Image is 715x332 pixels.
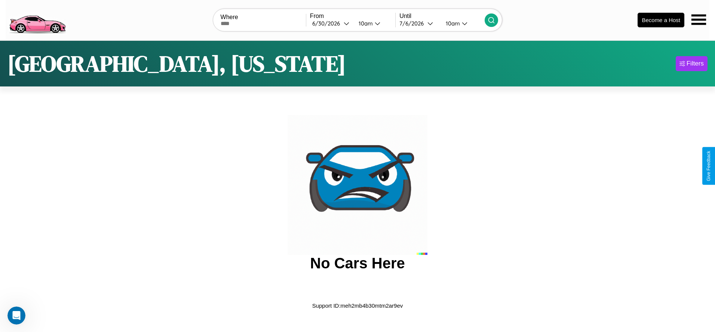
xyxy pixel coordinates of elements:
[355,20,375,27] div: 10am
[312,20,344,27] div: 6 / 30 / 2026
[442,20,462,27] div: 10am
[7,307,25,325] iframe: Intercom live chat
[399,13,485,19] label: Until
[310,13,395,19] label: From
[353,19,395,27] button: 10am
[687,60,704,67] div: Filters
[676,56,708,71] button: Filters
[638,13,684,27] button: Become a Host
[7,48,346,79] h1: [GEOGRAPHIC_DATA], [US_STATE]
[6,4,69,35] img: logo
[706,151,711,181] div: Give Feedback
[399,20,427,27] div: 7 / 6 / 2026
[310,255,405,272] h2: No Cars Here
[310,19,353,27] button: 6/30/2026
[221,14,306,21] label: Where
[312,301,403,311] p: Support ID: meh2mb4b30mtm2ar9ev
[440,19,485,27] button: 10am
[288,115,427,255] img: car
